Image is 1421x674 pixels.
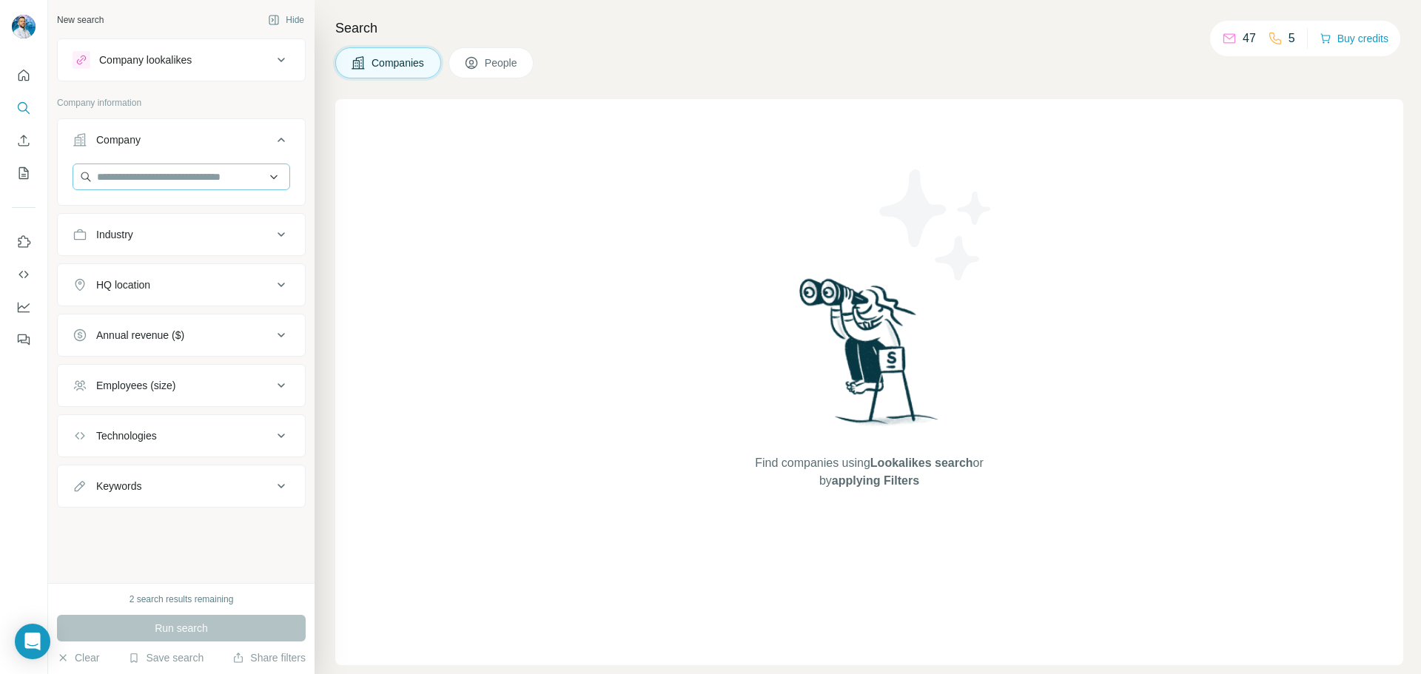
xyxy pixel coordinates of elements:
[485,55,519,70] span: People
[1320,28,1388,49] button: Buy credits
[232,650,306,665] button: Share filters
[96,277,150,292] div: HQ location
[58,122,305,164] button: Company
[750,454,987,490] span: Find companies using or by
[130,593,234,606] div: 2 search results remaining
[58,368,305,403] button: Employees (size)
[12,160,36,186] button: My lists
[58,267,305,303] button: HQ location
[99,53,192,67] div: Company lookalikes
[12,261,36,288] button: Use Surfe API
[12,15,36,38] img: Avatar
[870,158,1003,291] img: Surfe Illustration - Stars
[12,229,36,255] button: Use Surfe on LinkedIn
[96,227,133,242] div: Industry
[58,42,305,78] button: Company lookalikes
[57,650,99,665] button: Clear
[96,428,157,443] div: Technologies
[96,132,141,147] div: Company
[58,217,305,252] button: Industry
[832,474,919,487] span: applying Filters
[96,328,184,343] div: Annual revenue ($)
[12,62,36,89] button: Quick start
[128,650,204,665] button: Save search
[12,127,36,154] button: Enrich CSV
[96,479,141,493] div: Keywords
[793,274,947,439] img: Surfe Illustration - Woman searching with binoculars
[58,418,305,454] button: Technologies
[1289,30,1295,47] p: 5
[12,95,36,121] button: Search
[258,9,315,31] button: Hide
[15,624,50,659] div: Open Intercom Messenger
[335,18,1403,38] h4: Search
[57,96,306,109] p: Company information
[12,326,36,353] button: Feedback
[96,378,175,393] div: Employees (size)
[372,55,426,70] span: Companies
[57,13,104,27] div: New search
[870,456,973,469] span: Lookalikes search
[1243,30,1256,47] p: 47
[12,294,36,320] button: Dashboard
[58,317,305,353] button: Annual revenue ($)
[58,468,305,504] button: Keywords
